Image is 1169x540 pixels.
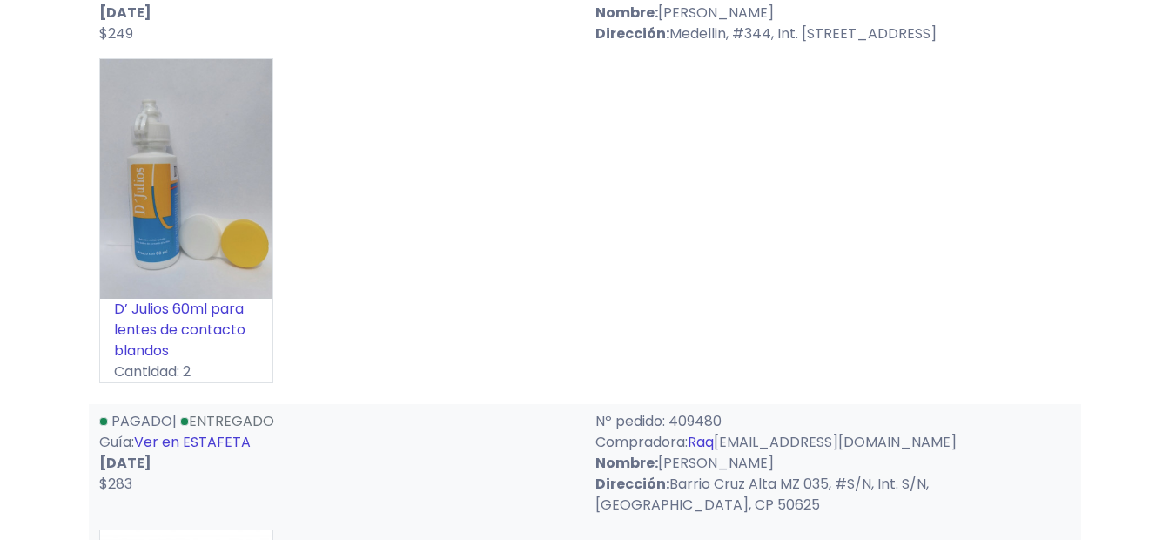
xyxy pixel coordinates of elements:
[595,474,669,494] strong: Dirección:
[595,453,1071,474] p: [PERSON_NAME]
[688,432,714,452] a: Raq
[134,432,251,452] a: Ver en ESTAFETA
[114,299,245,361] a: D’ Julios 60ml para lentes de contacto blandos
[99,3,574,24] p: [DATE]
[180,411,274,431] a: Entregado
[595,453,658,473] strong: Nombre:
[100,361,272,382] p: Cantidad: 2
[595,24,669,44] strong: Dirección:
[100,59,272,299] img: small_1665600676632.jpeg
[595,411,1071,432] p: Nº pedido: 409480
[595,432,1071,453] p: Compradora: [EMAIL_ADDRESS][DOMAIN_NAME]
[99,474,132,494] span: $283
[99,453,574,474] p: [DATE]
[595,3,1071,24] p: [PERSON_NAME]
[99,24,133,44] span: $249
[89,411,585,516] div: | Guía:
[111,411,172,431] span: Pagado
[595,24,1071,44] p: Medellin, #344, Int. [STREET_ADDRESS]
[595,474,1071,516] p: Barrio Cruz Alta MZ 035, #S/N, Int. S/N, [GEOGRAPHIC_DATA], CP 50625
[595,3,658,23] strong: Nombre:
